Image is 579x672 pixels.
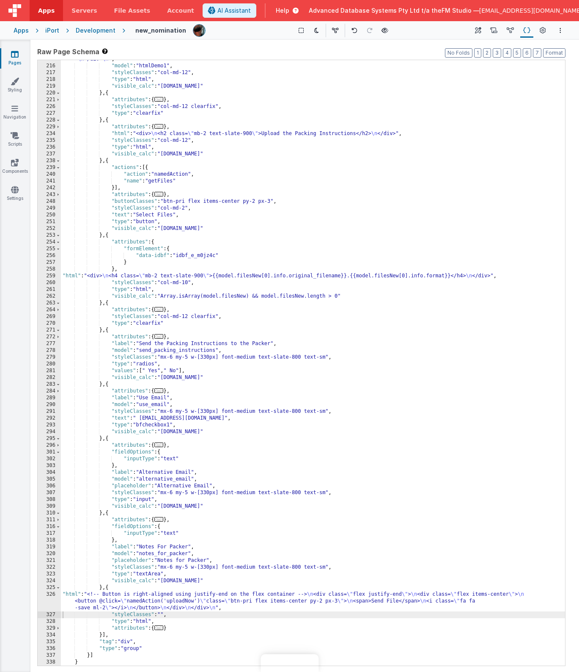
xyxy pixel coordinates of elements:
[523,48,531,58] button: 6
[38,571,61,578] div: 323
[217,6,251,15] span: AI Assistant
[38,307,61,313] div: 264
[483,48,491,58] button: 2
[38,354,61,361] div: 279
[38,659,61,666] div: 338
[38,361,61,368] div: 280
[38,313,61,320] div: 269
[38,273,61,279] div: 259
[154,625,164,630] span: ...
[38,618,61,625] div: 328
[14,26,29,35] div: Apps
[38,476,61,483] div: 305
[38,456,61,462] div: 302
[38,300,61,307] div: 263
[38,97,61,103] div: 221
[38,584,61,591] div: 325
[38,347,61,354] div: 278
[76,26,115,35] div: Development
[38,327,61,334] div: 271
[276,6,289,15] span: Help
[71,6,97,15] span: Servers
[38,449,61,456] div: 301
[154,307,164,312] span: ...
[38,279,61,286] div: 260
[38,503,61,510] div: 309
[38,388,61,395] div: 284
[38,83,61,90] div: 219
[503,48,511,58] button: 4
[114,6,151,15] span: File Assets
[38,6,55,15] span: Apps
[38,225,61,232] div: 252
[38,110,61,117] div: 227
[38,293,61,300] div: 262
[38,266,61,273] div: 258
[533,48,541,58] button: 7
[38,544,61,550] div: 319
[38,611,61,618] div: 327
[261,654,318,672] iframe: Marker.io feedback button
[154,334,164,339] span: ...
[445,48,472,58] button: No Folds
[38,469,61,476] div: 304
[38,191,61,198] div: 243
[38,320,61,327] div: 270
[38,625,61,632] div: 329
[38,137,61,144] div: 235
[38,117,61,124] div: 228
[493,48,501,58] button: 3
[38,645,61,652] div: 336
[38,124,61,130] div: 229
[38,550,61,557] div: 320
[38,395,61,401] div: 289
[38,496,61,503] div: 308
[38,652,61,659] div: 337
[154,97,164,102] span: ...
[38,212,61,218] div: 250
[38,435,61,442] div: 295
[38,401,61,408] div: 290
[154,442,164,447] span: ...
[38,408,61,415] div: 291
[203,3,256,18] button: AI Assistant
[38,69,61,76] div: 217
[38,76,61,83] div: 218
[38,232,61,239] div: 253
[38,381,61,388] div: 283
[38,151,61,158] div: 237
[154,124,164,129] span: ...
[38,639,61,645] div: 335
[543,48,565,58] button: Format
[38,334,61,340] div: 272
[38,252,61,259] div: 256
[38,537,61,544] div: 318
[135,27,186,33] h4: new_nomination
[38,510,61,517] div: 310
[38,63,61,69] div: 216
[38,246,61,252] div: 255
[193,25,205,36] img: 51bd7b176fb848012b2e1c8b642a23b7
[45,26,59,35] div: iPort
[555,25,565,36] button: Options
[38,259,61,266] div: 257
[37,47,99,57] span: Raw Page Schema
[38,130,61,137] div: 234
[38,632,61,639] div: 334
[154,192,164,196] span: ...
[513,48,521,58] button: 5
[38,171,61,178] div: 240
[38,422,61,429] div: 293
[38,374,61,381] div: 282
[38,483,61,489] div: 306
[38,462,61,469] div: 303
[38,564,61,571] div: 322
[38,340,61,347] div: 277
[38,198,61,205] div: 248
[38,164,61,171] div: 239
[38,415,61,422] div: 292
[154,388,164,393] span: ...
[38,578,61,584] div: 324
[38,523,61,530] div: 316
[38,178,61,185] div: 241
